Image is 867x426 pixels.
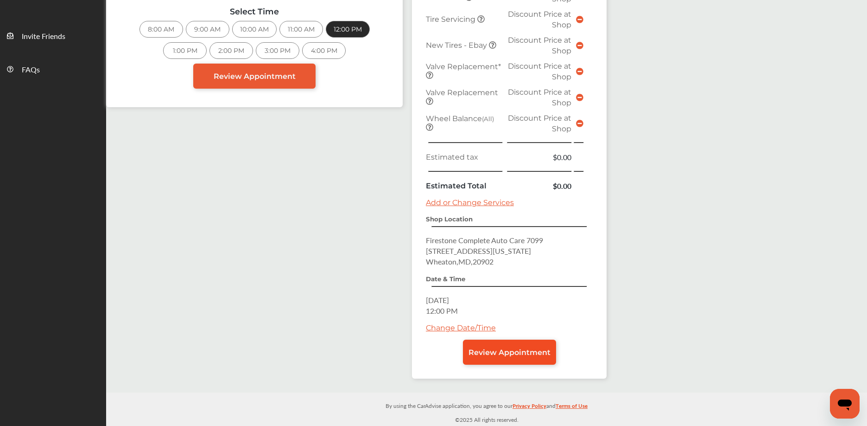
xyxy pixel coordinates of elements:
[302,42,346,59] div: 4:00 PM
[256,42,299,59] div: 3:00 PM
[513,400,546,415] a: Privacy Policy
[186,21,229,38] div: 9:00 AM
[426,235,543,245] span: Firestone Complete Auto Care 7099
[326,21,370,38] div: 12:00 PM
[505,149,574,165] td: $0.00
[424,149,505,165] td: Estimated tax
[426,295,449,305] span: [DATE]
[139,21,183,38] div: 8:00 AM
[508,88,571,107] span: Discount Price at Shop
[830,389,860,419] iframe: Button to launch messaging window
[106,393,867,426] div: © 2025 All rights reserved.
[426,215,473,223] strong: Shop Location
[426,114,494,123] span: Wheel Balance
[463,340,556,365] a: Review Appointment
[508,114,571,133] span: Discount Price at Shop
[508,10,571,29] span: Discount Price at Shop
[426,88,498,97] span: Valve Replacement
[426,305,458,316] span: 12:00 PM
[214,72,296,81] span: Review Appointment
[426,275,465,283] strong: Date & Time
[426,41,489,50] span: New Tires - Ebay
[209,42,253,59] div: 2:00 PM
[556,400,588,415] a: Terms of Use
[468,348,551,357] span: Review Appointment
[279,21,323,38] div: 11:00 AM
[193,64,316,89] a: Review Appointment
[22,31,65,43] span: Invite Friends
[426,198,514,207] a: Add or Change Services
[426,323,496,332] a: Change Date/Time
[22,64,40,76] span: FAQs
[482,115,494,123] small: (All)
[508,62,571,81] span: Discount Price at Shop
[106,400,867,410] p: By using the CarAdvise application, you agree to our and
[508,36,571,55] span: Discount Price at Shop
[424,178,505,194] td: Estimated Total
[426,15,477,24] span: Tire Servicing
[426,256,494,267] span: Wheaton , MD , 20902
[163,42,207,59] div: 1:00 PM
[505,178,574,194] td: $0.00
[115,6,393,16] div: Select Time
[232,21,277,38] div: 10:00 AM
[426,62,501,71] span: Valve Replacement*
[426,245,531,256] span: [STREET_ADDRESS][US_STATE]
